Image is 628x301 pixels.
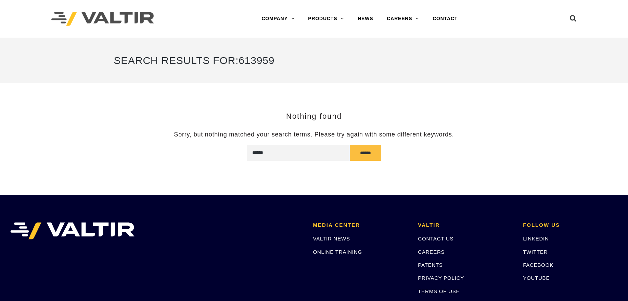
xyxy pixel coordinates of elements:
[418,249,445,255] a: CAREERS
[51,12,154,26] img: Valtir
[426,12,464,26] a: CONTACT
[114,48,514,73] h1: Search Results for:
[523,222,618,228] h2: FOLLOW US
[313,222,408,228] h2: MEDIA CENTER
[239,55,274,66] span: 613959
[255,12,301,26] a: COMPANY
[418,288,460,294] a: TERMS OF USE
[523,275,550,281] a: YOUTUBE
[523,236,549,241] a: LINKEDIN
[523,262,553,268] a: FACEBOOK
[523,249,548,255] a: TWITTER
[418,236,453,241] a: CONTACT US
[380,12,426,26] a: CAREERS
[114,112,514,120] h3: Nothing found
[313,236,350,241] a: VALTIR NEWS
[114,131,514,139] p: Sorry, but nothing matched your search terms. Please try again with some different keywords.
[418,262,443,268] a: PATENTS
[418,222,513,228] h2: VALTIR
[313,249,362,255] a: ONLINE TRAINING
[301,12,351,26] a: PRODUCTS
[418,275,464,281] a: PRIVACY POLICY
[10,222,134,239] img: VALTIR
[351,12,380,26] a: NEWS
